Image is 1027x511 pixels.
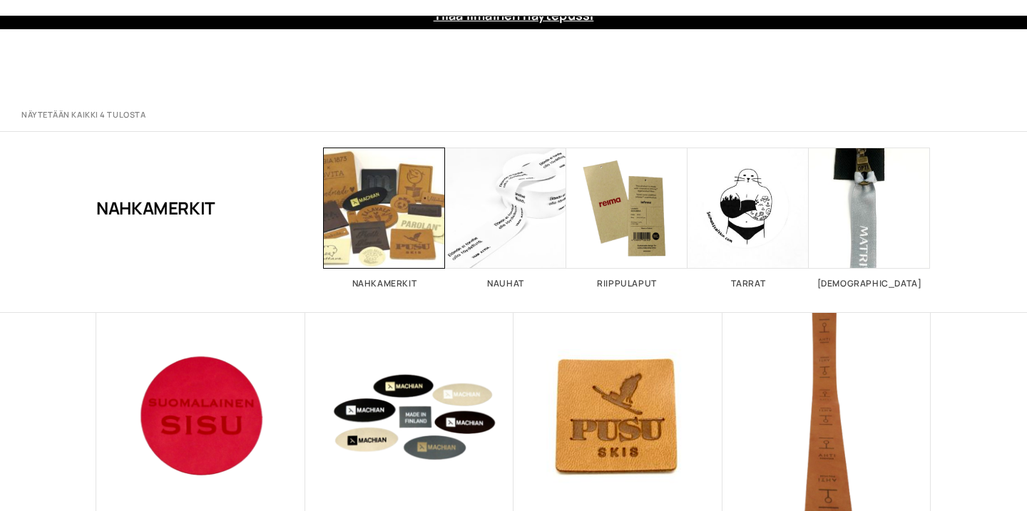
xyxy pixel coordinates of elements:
p: Näytetään kaikki 4 tulosta [21,110,145,120]
h2: [DEMOGRAPHIC_DATA] [809,279,930,288]
h2: Riippulaput [566,279,688,288]
a: Visit product category Riippulaput [566,148,688,288]
a: Visit product category Vedin [809,148,930,288]
a: Visit product category Nahkamerkit [324,148,445,288]
a: Visit product category Tarrat [688,148,809,288]
h2: Nauhat [445,279,566,288]
h1: Nahkamerkit [96,148,215,269]
h2: Nahkamerkit [324,279,445,288]
a: Visit product category Nauhat [445,148,566,288]
h2: Tarrat [688,279,809,288]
